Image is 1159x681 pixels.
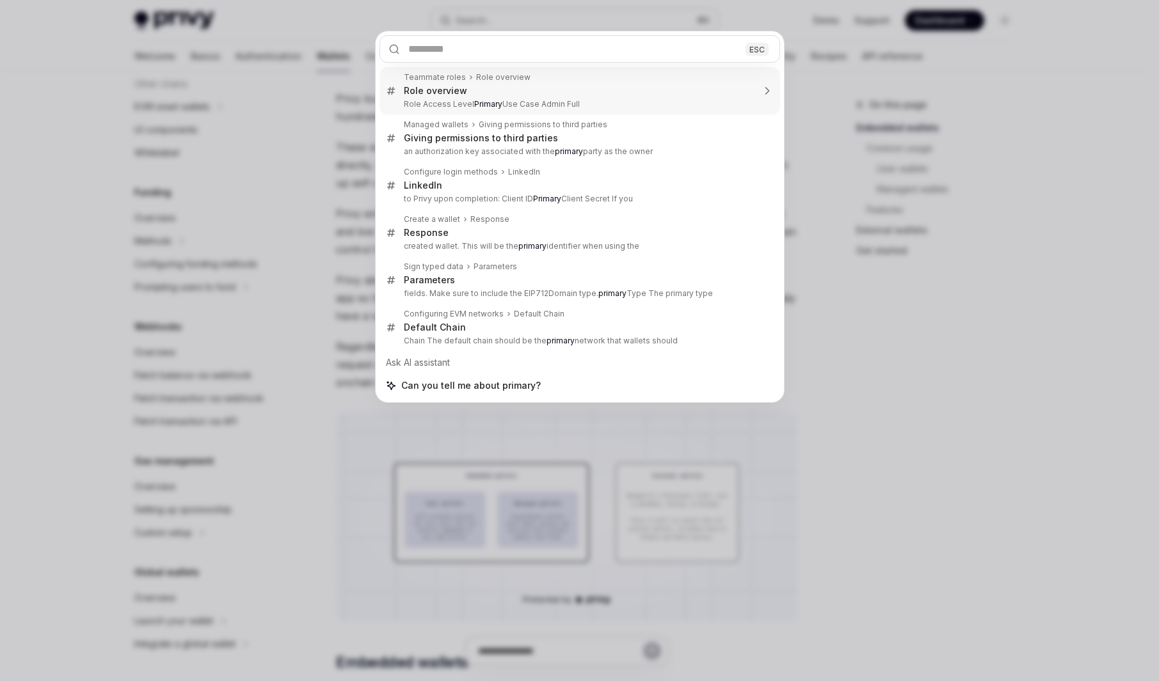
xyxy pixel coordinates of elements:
p: Chain The default chain should be the network that wallets should [404,336,753,346]
b: Primary [533,194,561,203]
div: Ask AI assistant [380,351,780,374]
b: primary [518,241,547,251]
p: an authorization key associated with the party as the owner [404,146,753,157]
div: LinkedIn [404,180,442,191]
b: Primary [474,99,502,109]
p: fields. Make sure to include the EIP712Domain type. Type The primary type [404,288,753,299]
b: primary [547,336,575,345]
div: Parameters [474,262,517,272]
div: ESC [746,42,769,56]
div: Default Chain [404,322,466,333]
div: Giving permissions to third parties [479,120,607,130]
div: Sign typed data [404,262,463,272]
div: Create a wallet [404,214,460,224]
div: Teammate roles [404,72,466,82]
p: Role Access Level Use Case Admin Full [404,99,753,109]
div: Response [470,214,509,224]
div: Configuring EVM networks [404,309,504,319]
div: Role overview [404,85,467,97]
div: Default Chain [514,309,564,319]
span: Can you tell me about primary? [401,379,541,392]
p: created wallet. This will be the identifier when using the [404,241,753,251]
b: primary [598,288,627,298]
p: to Privy upon completion: Client ID Client Secret If you [404,194,753,204]
div: Configure login methods [404,167,498,177]
div: Role overview [476,72,531,82]
div: Response [404,227,449,239]
div: LinkedIn [508,167,540,177]
div: Giving permissions to third parties [404,132,558,144]
div: Managed wallets [404,120,468,130]
b: primary [555,146,583,156]
div: Parameters [404,274,455,286]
